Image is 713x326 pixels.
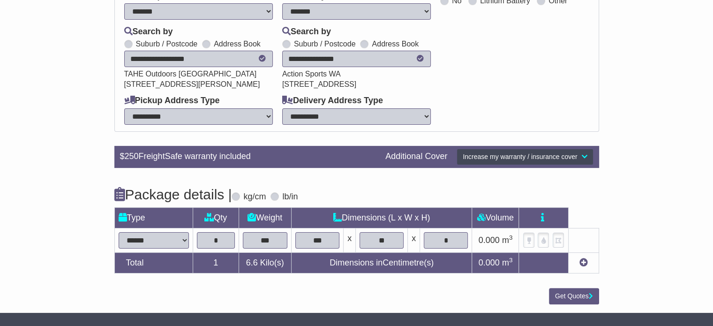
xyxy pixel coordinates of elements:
span: [STREET_ADDRESS] [282,80,356,88]
td: Dimensions in Centimetre(s) [291,252,472,273]
td: x [408,228,420,252]
span: [STREET_ADDRESS][PERSON_NAME] [124,80,260,88]
label: Address Book [372,39,419,48]
span: TAHE Outdoors [GEOGRAPHIC_DATA] [124,70,257,78]
span: Increase my warranty / insurance cover [463,153,577,160]
td: Type [114,207,193,228]
label: kg/cm [243,192,266,202]
td: Weight [239,207,291,228]
span: 0.000 [479,235,500,245]
td: 1 [193,252,239,273]
label: Search by [282,27,331,37]
a: Add new item [579,258,588,267]
span: m [502,258,513,267]
label: lb/in [282,192,298,202]
td: Total [114,252,193,273]
button: Get Quotes [549,288,599,304]
span: 0.000 [479,258,500,267]
h4: Package details | [114,187,232,202]
span: m [502,235,513,245]
label: Delivery Address Type [282,96,383,106]
label: Pickup Address Type [124,96,220,106]
sup: 3 [509,234,513,241]
div: $ FreightSafe warranty included [115,152,381,162]
button: Increase my warranty / insurance cover [457,149,593,165]
label: Address Book [214,39,261,48]
span: 250 [125,152,139,161]
td: Qty [193,207,239,228]
label: Suburb / Postcode [136,39,198,48]
span: Action Sports WA [282,70,341,78]
span: 6.6 [246,258,258,267]
td: Volume [472,207,519,228]
label: Suburb / Postcode [294,39,356,48]
td: x [344,228,356,252]
div: Additional Cover [381,152,452,162]
label: Search by [124,27,173,37]
td: Kilo(s) [239,252,291,273]
td: Dimensions (L x W x H) [291,207,472,228]
sup: 3 [509,257,513,264]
